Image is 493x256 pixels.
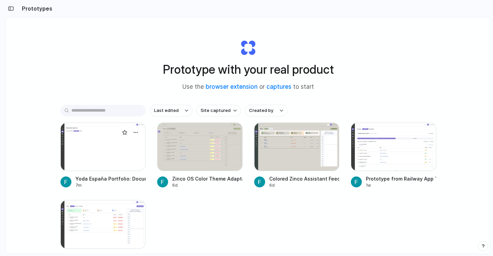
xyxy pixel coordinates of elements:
a: captures [266,83,291,90]
span: Last edited [154,107,179,114]
button: Last edited [150,105,192,116]
div: 7m [76,182,146,188]
div: Prototype from Railway App Team - [PERSON_NAME] [366,175,436,182]
h1: Prototype with your real product [163,60,334,79]
div: 1w [366,182,436,188]
div: 6d [172,182,243,188]
div: Yoda España Portfolio: Documentos Tab [76,175,146,182]
a: Colored Zinco Assistant Feedback PageColored Zinco Assistant Feedback Page6d [254,123,340,188]
a: Yoda España Portfolio: Documentos TabYoda España Portfolio: Documentos Tab7m [60,123,146,188]
a: Zinco OS Color Theme AdaptationZinco OS Color Theme Adaptation6d [157,123,243,188]
span: Use the or to start [182,83,314,91]
div: Colored Zinco Assistant Feedback Page [269,175,340,182]
span: Site captured [201,107,231,114]
div: Zinco OS Color Theme Adaptation [172,175,243,182]
span: Created by [249,107,273,114]
a: Prototype from Railway App Team - Franco OropelPrototype from Railway App Team - [PERSON_NAME]1w [351,123,436,188]
a: browser extension [206,83,258,90]
button: Site captured [196,105,241,116]
div: 6d [269,182,340,188]
h2: Prototypes [19,4,52,13]
button: Created by [245,105,287,116]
